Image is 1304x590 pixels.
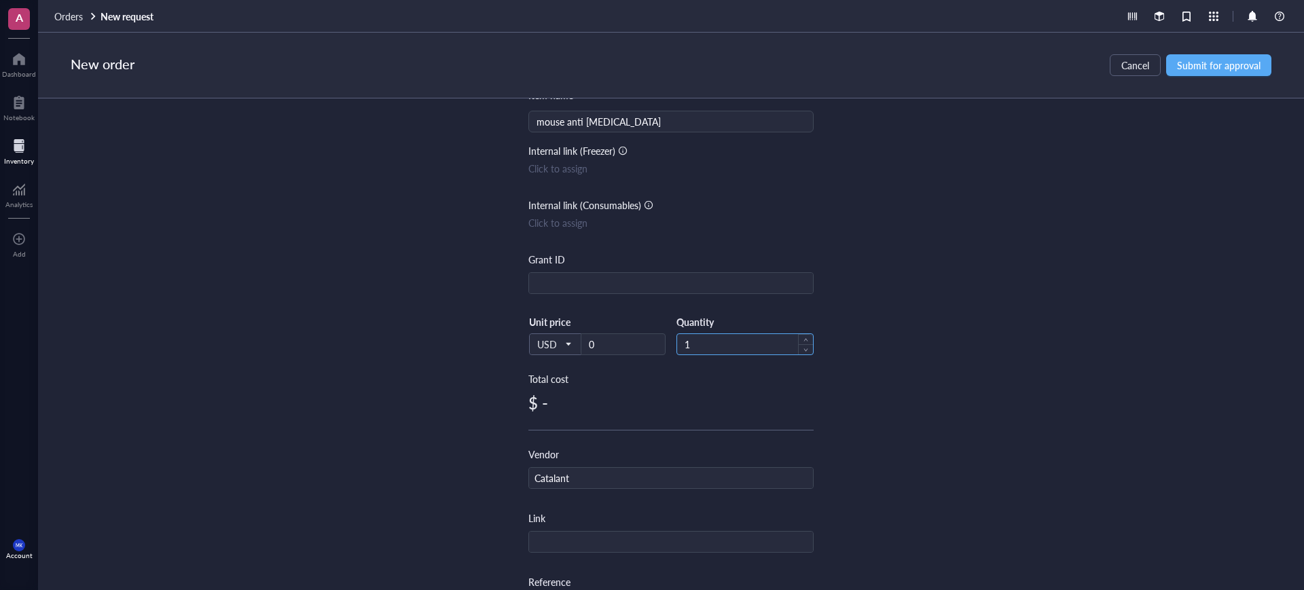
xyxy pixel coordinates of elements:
[101,10,156,22] a: New request
[803,337,808,342] span: up
[803,348,808,352] span: down
[1110,54,1161,76] button: Cancel
[528,371,814,386] div: Total cost
[3,92,35,122] a: Notebook
[13,250,26,258] div: Add
[3,113,35,122] div: Notebook
[6,551,33,559] div: Account
[528,161,814,176] div: Click to assign
[528,252,565,267] div: Grant ID
[71,54,134,76] div: New order
[676,316,814,328] div: Quantity
[798,334,813,344] span: Increase Value
[54,10,83,23] span: Orders
[2,48,36,78] a: Dashboard
[4,157,34,165] div: Inventory
[528,215,814,230] div: Click to assign
[528,392,814,413] div: $ -
[537,338,570,350] span: USD
[529,316,614,328] div: Unit price
[528,198,641,213] div: Internal link (Consumables)
[1121,60,1149,71] span: Cancel
[528,143,615,158] div: Internal link (Freezer)
[16,542,22,548] span: MK
[5,200,33,208] div: Analytics
[4,135,34,165] a: Inventory
[528,447,559,462] div: Vendor
[16,9,23,26] span: A
[5,179,33,208] a: Analytics
[2,70,36,78] div: Dashboard
[1166,54,1271,76] button: Submit for approval
[528,511,545,526] div: Link
[1177,60,1261,71] span: Submit for approval
[798,344,813,354] span: Decrease Value
[54,10,98,22] a: Orders
[528,574,570,589] div: Reference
